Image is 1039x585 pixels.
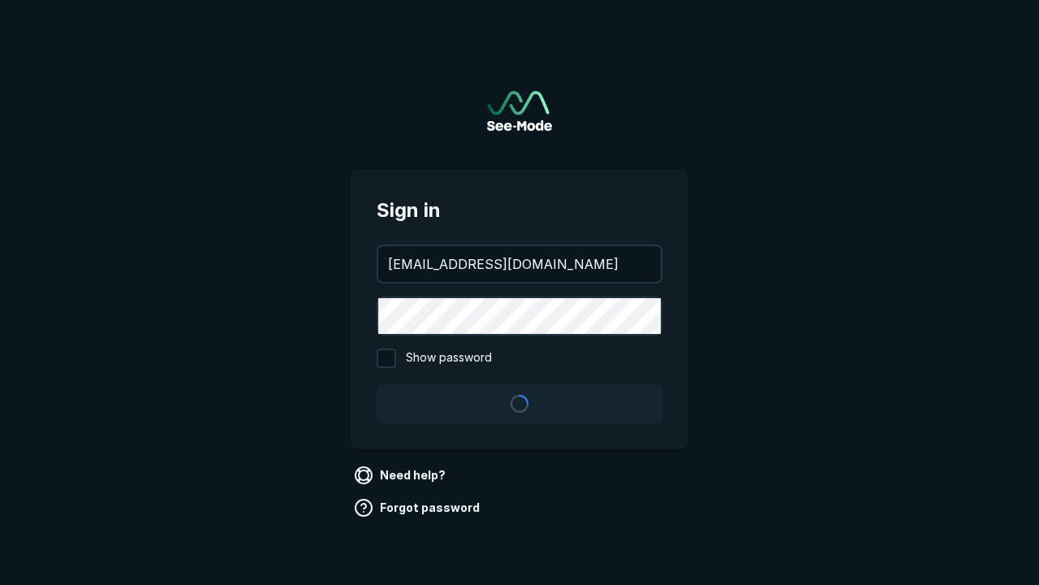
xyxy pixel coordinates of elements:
a: Forgot password [351,495,486,521]
img: See-Mode Logo [487,91,552,131]
a: Need help? [351,462,452,488]
span: Sign in [377,196,662,225]
a: Go to sign in [487,91,552,131]
span: Show password [406,349,492,368]
input: your@email.com [378,246,661,282]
